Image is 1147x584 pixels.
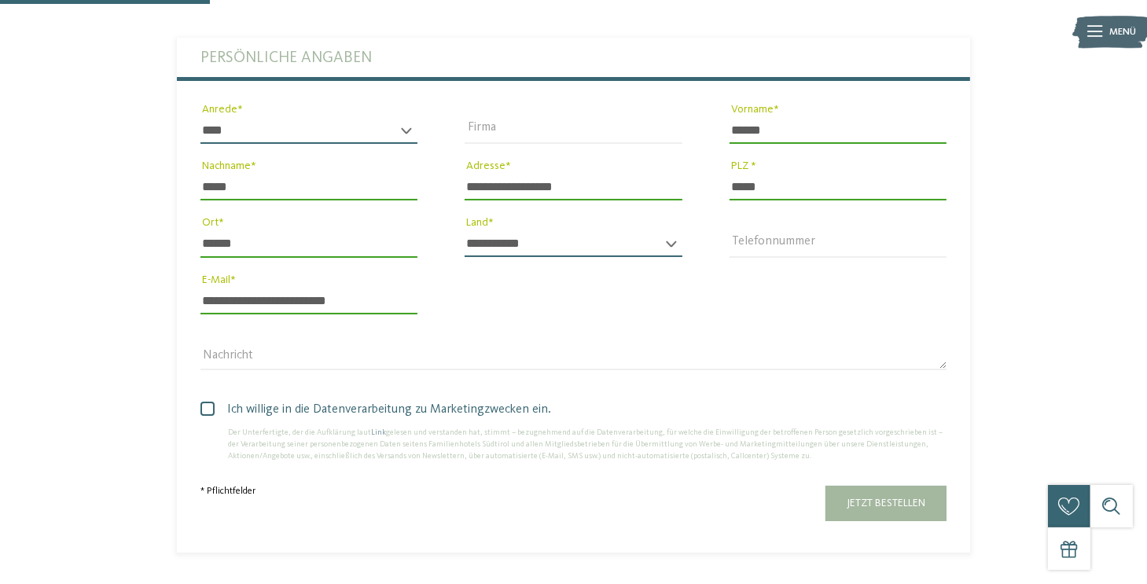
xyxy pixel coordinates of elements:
button: Jetzt bestellen [825,486,947,521]
span: Jetzt bestellen [847,498,925,509]
div: Der Unterfertigte, der die Aufklärung laut gelesen und verstanden hat, stimmt – bezugnehmend auf ... [200,427,947,462]
a: Link [371,428,386,436]
span: * Pflichtfelder [200,487,256,496]
label: Persönliche Angaben [200,38,947,77]
span: Ich willige in die Datenverarbeitung zu Marketingzwecken ein. [212,400,947,419]
input: Ich willige in die Datenverarbeitung zu Marketingzwecken ein. [200,400,204,427]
